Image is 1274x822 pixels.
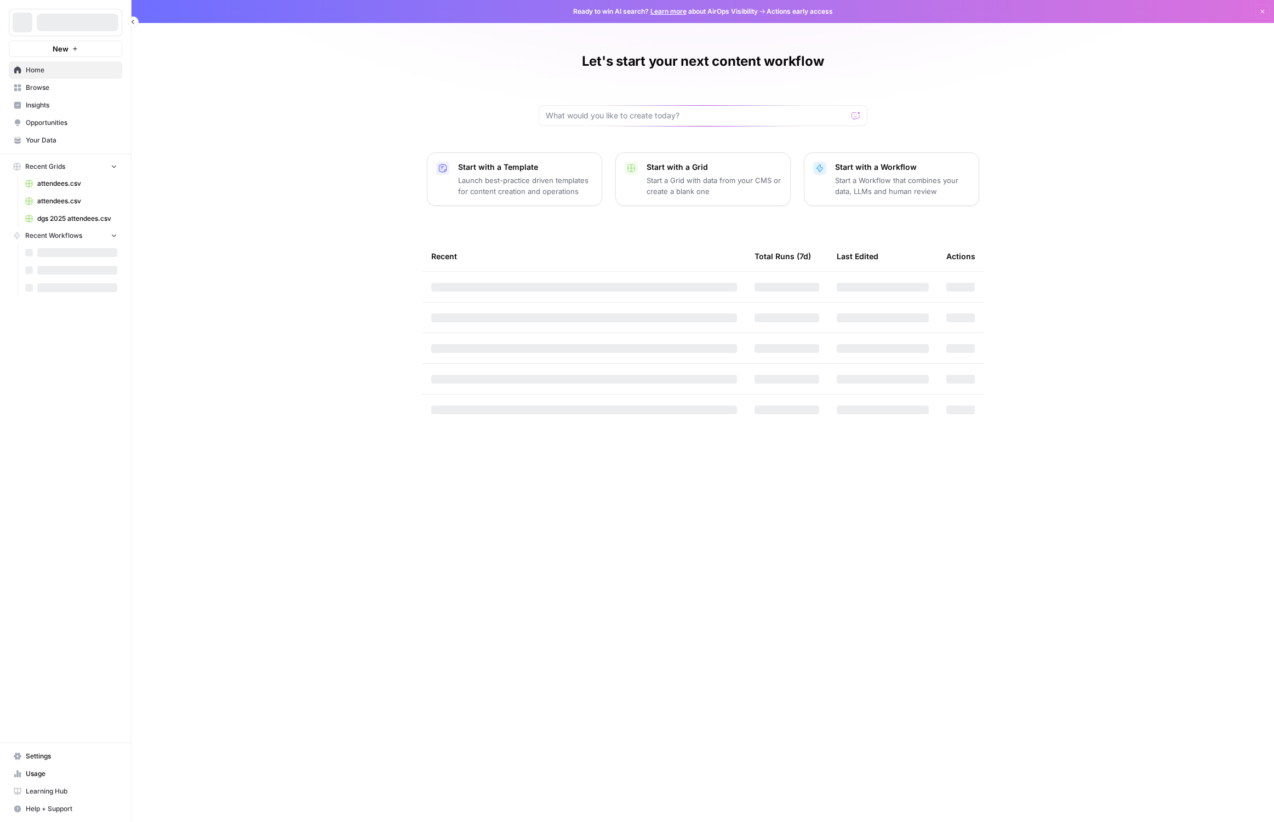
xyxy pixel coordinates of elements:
p: Start with a Grid [647,162,781,173]
span: Recent Workflows [25,231,82,241]
button: Start with a TemplateLaunch best-practice driven templates for content creation and operations [427,152,602,206]
p: Launch best-practice driven templates for content creation and operations [458,175,593,197]
span: Help + Support [26,804,117,814]
div: Recent [431,241,737,271]
span: Recent Grids [25,162,65,172]
a: Opportunities [9,114,122,132]
span: Your Data [26,135,117,145]
span: Insights [26,100,117,110]
button: Start with a GridStart a Grid with data from your CMS or create a blank one [615,152,791,206]
p: Start a Workflow that combines your data, LLMs and human review [835,175,970,197]
span: Browse [26,83,117,93]
a: Home [9,61,122,79]
a: Settings [9,747,122,765]
span: Learning Hub [26,786,117,796]
a: Your Data [9,132,122,149]
span: Opportunities [26,118,117,128]
span: attendees.csv [37,179,117,189]
button: Recent Workflows [9,227,122,244]
div: Actions [946,241,975,271]
span: Home [26,65,117,75]
a: attendees.csv [20,175,122,192]
span: Actions early access [767,7,833,16]
input: What would you like to create today? [546,110,847,121]
a: Usage [9,765,122,783]
a: Learning Hub [9,783,122,800]
div: Last Edited [837,241,878,271]
p: Start a Grid with data from your CMS or create a blank one [647,175,781,197]
span: attendees.csv [37,196,117,206]
a: Insights [9,96,122,114]
a: dgs 2025 attendees.csv [20,210,122,227]
a: Browse [9,79,122,96]
h1: Let's start your next content workflow [582,53,824,70]
a: Learn more [650,7,687,15]
span: Usage [26,769,117,779]
button: Start with a WorkflowStart a Workflow that combines your data, LLMs and human review [804,152,979,206]
button: New [9,41,122,57]
span: dgs 2025 attendees.csv [37,214,117,224]
p: Start with a Template [458,162,593,173]
button: Help + Support [9,800,122,818]
button: Recent Grids [9,158,122,175]
p: Start with a Workflow [835,162,970,173]
div: Total Runs (7d) [755,241,811,271]
span: New [53,43,68,54]
a: attendees.csv [20,192,122,210]
span: Settings [26,751,117,761]
span: Ready to win AI search? about AirOps Visibility [573,7,758,16]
